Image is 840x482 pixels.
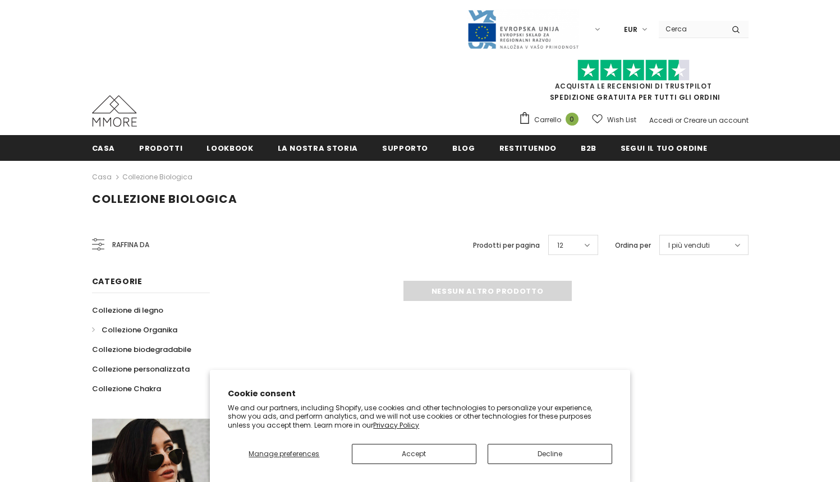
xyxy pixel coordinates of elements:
[206,135,253,160] a: Lookbook
[92,340,191,359] a: Collezione biodegradabile
[112,239,149,251] span: Raffina da
[607,114,636,126] span: Wish List
[92,135,116,160] a: Casa
[382,143,428,154] span: supporto
[122,172,192,182] a: Collezione biologica
[518,112,584,128] a: Carrello 0
[382,135,428,160] a: supporto
[683,115,749,125] a: Creare un account
[592,110,636,129] a: Wish List
[92,95,137,127] img: Casi MMORE
[581,143,596,154] span: B2B
[473,240,540,251] label: Prodotti per pagina
[675,115,682,125] span: or
[139,135,182,160] a: Prodotti
[92,276,143,287] span: Categorie
[621,143,707,154] span: Segui il tuo ordine
[534,114,561,126] span: Carrello
[92,383,161,394] span: Collezione Chakra
[518,64,749,102] span: SPEDIZIONE GRATUITA PER TUTTI GLI ORDINI
[577,59,690,81] img: Fidati di Pilot Stars
[615,240,651,251] label: Ordina per
[566,113,579,126] span: 0
[452,143,475,154] span: Blog
[555,81,712,91] a: Acquista le recensioni di TrustPilot
[668,240,710,251] span: I più venduti
[467,24,579,34] a: Javni Razpis
[92,379,161,398] a: Collezione Chakra
[499,135,557,160] a: Restituendo
[659,21,723,37] input: Search Site
[228,444,340,464] button: Manage preferences
[373,420,419,430] a: Privacy Policy
[278,143,358,154] span: La nostra storia
[352,444,476,464] button: Accept
[621,135,707,160] a: Segui il tuo ordine
[92,359,190,379] a: Collezione personalizzata
[228,388,612,400] h2: Cookie consent
[92,191,237,207] span: Collezione biologica
[649,115,673,125] a: Accedi
[102,325,177,335] span: Collezione Organika
[467,9,579,50] img: Javni Razpis
[557,240,563,251] span: 12
[92,305,163,316] span: Collezione di legno
[92,300,163,320] a: Collezione di legno
[92,364,190,374] span: Collezione personalizzata
[278,135,358,160] a: La nostra storia
[228,404,612,430] p: We and our partners, including Shopify, use cookies and other technologies to personalize your ex...
[92,320,177,340] a: Collezione Organika
[581,135,596,160] a: B2B
[92,344,191,355] span: Collezione biodegradabile
[92,170,112,184] a: Casa
[206,143,253,154] span: Lookbook
[249,449,319,458] span: Manage preferences
[624,24,637,35] span: EUR
[452,135,475,160] a: Blog
[499,143,557,154] span: Restituendo
[92,143,116,154] span: Casa
[139,143,182,154] span: Prodotti
[488,444,612,464] button: Decline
